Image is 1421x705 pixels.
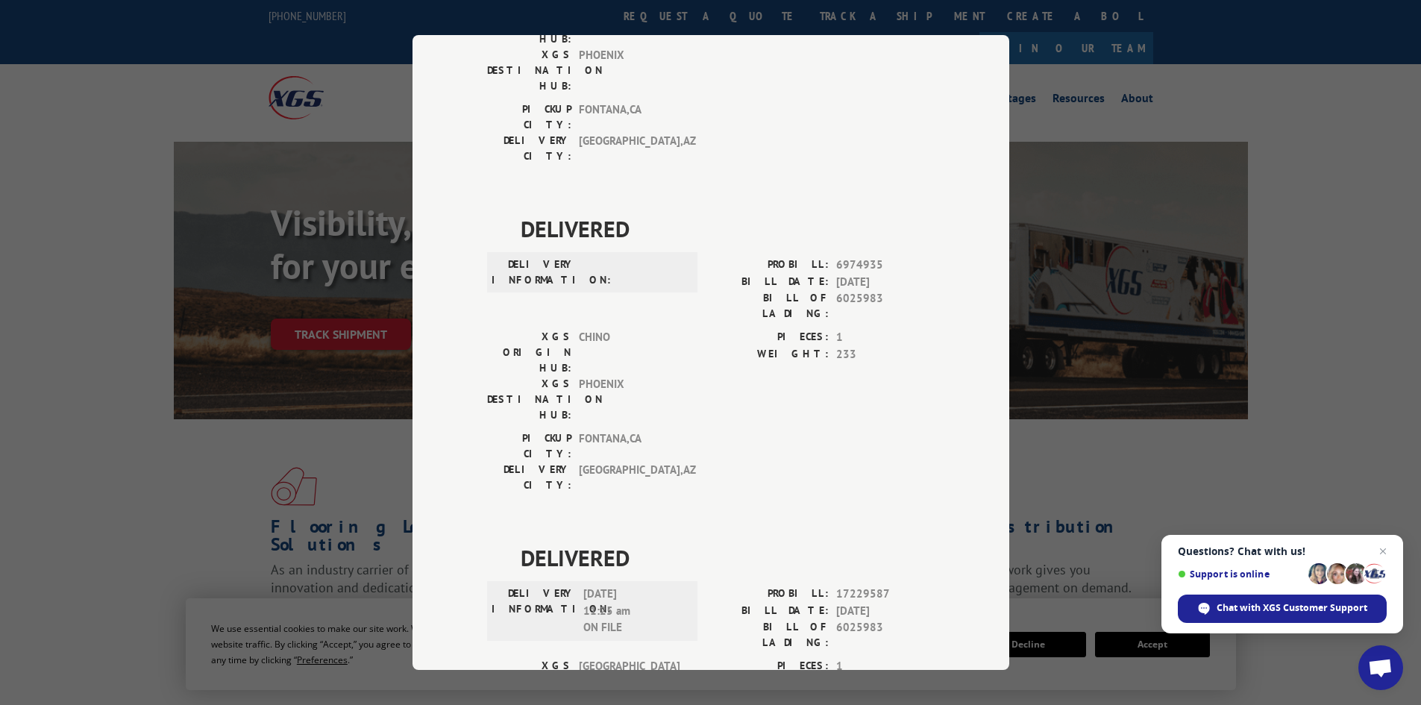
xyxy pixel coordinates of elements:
[579,658,680,705] span: [GEOGRAPHIC_DATA]
[836,290,935,322] span: 6025983
[711,619,829,651] label: BILL OF LADING:
[492,257,576,288] label: DELIVERY INFORMATION:
[579,376,680,423] span: PHOENIX
[487,329,571,376] label: XGS ORIGIN HUB:
[711,603,829,620] label: BILL DATE:
[487,658,571,705] label: XGS ORIGIN HUB:
[579,101,680,133] span: FONTANA , CA
[521,212,935,245] span: DELIVERED
[836,658,935,675] span: 1
[579,430,680,462] span: FONTANA , CA
[1178,595,1387,623] div: Chat with XGS Customer Support
[1358,645,1403,690] div: Open chat
[1178,545,1387,557] span: Questions? Chat with us!
[487,430,571,462] label: PICKUP CITY:
[1217,601,1367,615] span: Chat with XGS Customer Support
[487,47,571,94] label: XGS DESTINATION HUB:
[492,586,576,636] label: DELIVERY INFORMATION:
[1374,542,1392,560] span: Close chat
[711,346,829,363] label: WEIGHT:
[1178,568,1303,580] span: Support is online
[836,586,935,603] span: 17229587
[579,462,680,493] span: [GEOGRAPHIC_DATA] , AZ
[583,586,684,636] span: [DATE] 11:25 am ON FILE
[487,101,571,133] label: PICKUP CITY:
[836,346,935,363] span: 233
[521,541,935,574] span: DELIVERED
[836,274,935,291] span: [DATE]
[836,619,935,651] span: 6025983
[711,329,829,346] label: PIECES:
[487,462,571,493] label: DELIVERY CITY:
[711,586,829,603] label: PROBILL:
[711,274,829,291] label: BILL DATE:
[836,329,935,346] span: 1
[579,47,680,94] span: PHOENIX
[711,658,829,675] label: PIECES:
[579,133,680,164] span: [GEOGRAPHIC_DATA] , AZ
[487,376,571,423] label: XGS DESTINATION HUB:
[711,290,829,322] label: BILL OF LADING:
[579,329,680,376] span: CHINO
[487,133,571,164] label: DELIVERY CITY:
[711,257,829,274] label: PROBILL:
[836,603,935,620] span: [DATE]
[836,257,935,274] span: 6974935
